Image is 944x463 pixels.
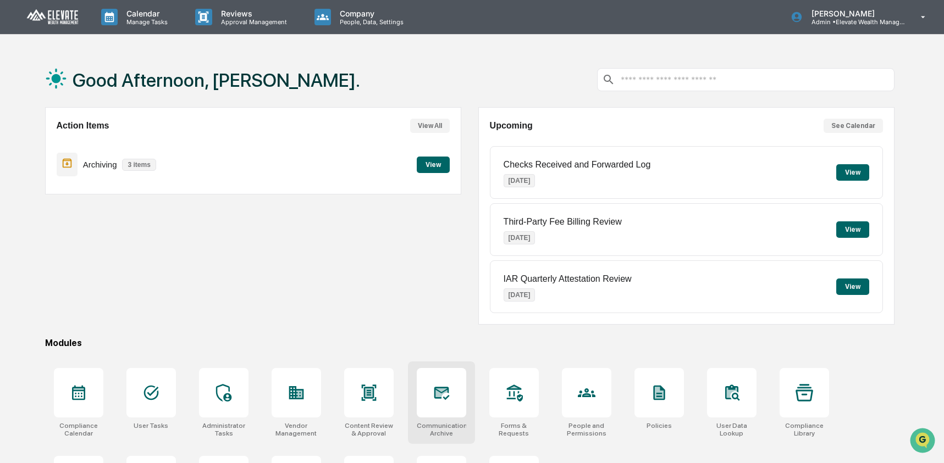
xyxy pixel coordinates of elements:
a: 🗄️Attestations [75,134,141,154]
p: Manage Tasks [118,18,173,26]
a: 🖐️Preclearance [7,134,75,154]
button: Start new chat [187,87,200,101]
p: How can we help? [11,23,200,41]
p: Company [331,9,409,18]
p: [DATE] [504,231,536,244]
div: Modules [45,338,895,348]
span: Preclearance [22,138,71,149]
h1: Good Afternoon, [PERSON_NAME]. [73,69,360,91]
div: User Tasks [134,422,168,429]
p: [DATE] [504,174,536,187]
span: Data Lookup [22,159,69,170]
p: Checks Received and Forwarded Log [504,160,651,170]
button: See Calendar [824,119,883,133]
img: 1746055101610-c473b297-6a78-478c-a979-82029cc54cd1 [11,84,31,104]
p: Archiving [83,160,117,169]
button: View [836,164,869,181]
p: [DATE] [504,288,536,302]
div: 🖐️ [11,140,20,148]
a: 🔎Data Lookup [7,155,74,175]
p: Third-Party Fee Billing Review [504,217,622,227]
button: View All [410,119,450,133]
div: Communications Archive [417,422,466,437]
p: [PERSON_NAME] [803,9,905,18]
span: Pylon [109,186,133,194]
div: Compliance Calendar [54,422,103,437]
div: 🗄️ [80,140,89,148]
p: IAR Quarterly Attestation Review [504,274,632,284]
h2: Upcoming [490,121,533,131]
button: View [417,157,450,173]
div: Administrator Tasks [199,422,249,437]
div: Content Review & Approval [344,422,394,437]
a: Powered byPylon [78,186,133,194]
div: Policies [647,422,672,429]
p: 3 items [122,159,156,171]
div: People and Permissions [562,422,611,437]
div: User Data Lookup [707,422,757,437]
a: View [417,159,450,169]
p: Admin • Elevate Wealth Management [803,18,905,26]
iframe: Open customer support [909,427,939,456]
div: Forms & Requests [489,422,539,437]
span: Attestations [91,138,136,149]
button: View [836,278,869,295]
div: We're available if you need us! [37,95,139,104]
h2: Action Items [57,121,109,131]
div: Vendor Management [272,422,321,437]
p: Calendar [118,9,173,18]
p: Approval Management [212,18,292,26]
button: View [836,221,869,238]
img: logo [26,9,79,26]
div: 🔎 [11,160,20,169]
p: Reviews [212,9,292,18]
div: Compliance Library [780,422,829,437]
div: Start new chat [37,84,180,95]
p: People, Data, Settings [331,18,409,26]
